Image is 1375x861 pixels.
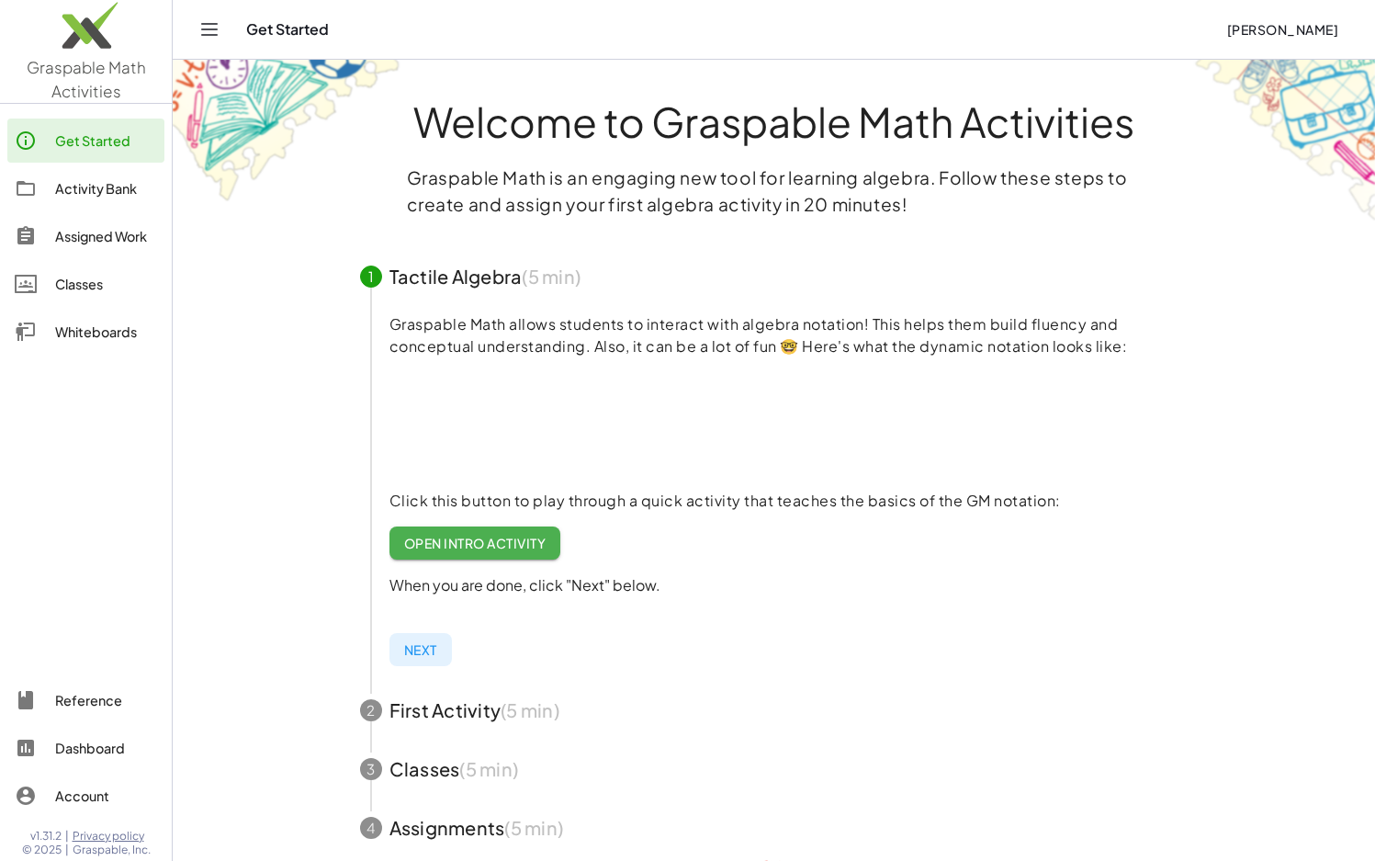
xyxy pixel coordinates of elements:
[389,527,561,560] a: Open Intro Activity
[73,829,151,844] a: Privacy policy
[55,785,157,807] div: Account
[389,574,1189,596] p: When you are done, click "Next" below.
[360,266,382,288] div: 1
[407,164,1142,218] p: Graspable Math is an engaging new tool for learning algebra. Follow these steps to create and ass...
[404,641,437,658] span: Next
[55,177,157,199] div: Activity Bank
[7,678,164,722] a: Reference
[55,225,157,247] div: Assigned Work
[360,817,382,839] div: 4
[65,829,69,844] span: |
[360,758,382,780] div: 3
[55,689,157,711] div: Reference
[7,726,164,770] a: Dashboard
[73,843,151,857] span: Graspable, Inc.
[27,57,146,101] span: Graspable Math Activities
[7,262,164,306] a: Classes
[173,58,402,204] img: get-started-bg-ul-Ceg4j33I.png
[7,214,164,258] a: Assigned Work
[7,310,164,354] a: Whiteboards
[65,843,69,857] span: |
[338,740,1211,799] button: 3Classes(5 min)
[338,799,1211,857] button: 4Assignments(5 min)
[7,119,164,163] a: Get Started
[55,130,157,152] div: Get Started
[389,490,1189,512] p: Click this button to play through a quick activity that teaches the basics of the GM notation:
[338,247,1211,306] button: 1Tactile Algebra(5 min)
[55,737,157,759] div: Dashboard
[1226,21,1338,38] span: [PERSON_NAME]
[338,681,1211,740] button: 2First Activity(5 min)
[404,535,547,551] span: Open Intro Activity
[326,100,1223,142] h1: Welcome to Graspable Math Activities
[360,699,382,721] div: 2
[55,273,157,295] div: Classes
[30,829,62,844] span: v1.31.2
[22,843,62,857] span: © 2025
[1212,13,1353,46] button: [PERSON_NAME]
[55,321,157,343] div: Whiteboards
[195,15,224,44] button: Toggle navigation
[7,774,164,818] a: Account
[389,313,1189,357] p: Graspable Math allows students to interact with algebra notation! This helps them build fluency a...
[389,354,665,492] video: What is this? This is dynamic math notation. Dynamic math notation plays a central role in how Gr...
[7,166,164,210] a: Activity Bank
[389,633,452,666] button: Next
